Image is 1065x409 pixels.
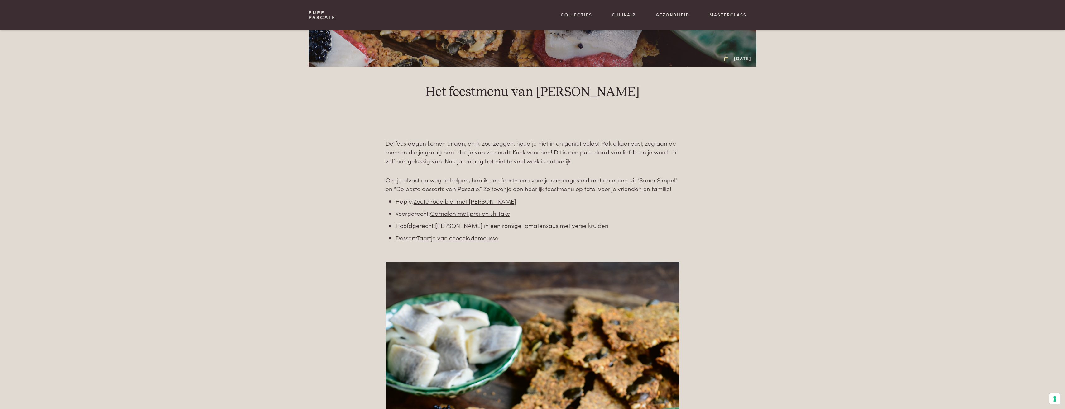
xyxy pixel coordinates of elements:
button: Uw voorkeuren voor toestemming voor trackingtechnologieën [1049,393,1060,404]
p: Om je alvast op weg te helpen, heb ik een feestmenu voor je samengesteld met recepten uit “Super ... [386,176,679,193]
li: Hoofdgerecht: [396,221,679,230]
h1: Het feestmenu van [PERSON_NAME] [425,84,640,101]
a: PurePascale [309,10,336,20]
a: Masterclass [709,12,746,18]
li: Hapje: [396,197,679,206]
a: Garnalen met prei en shiitake [430,209,510,217]
li: Voorgerecht: [396,209,679,218]
a: Taartje van chocolademousse [417,233,498,242]
li: Dessert: [396,233,679,242]
a: Culinair [612,12,636,18]
a: Collecties [561,12,592,18]
a: [PERSON_NAME] in een romige tomatensaus met verse kruiden [435,221,608,229]
div: [DATE] [724,55,751,62]
p: De feestdagen komen er aan, en ik zou zeggen, houd je niet in en geniet volop! Pak elkaar vast, z... [386,139,679,166]
a: Zoete rode biet met [PERSON_NAME] [414,197,516,205]
a: Gezondheid [656,12,689,18]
